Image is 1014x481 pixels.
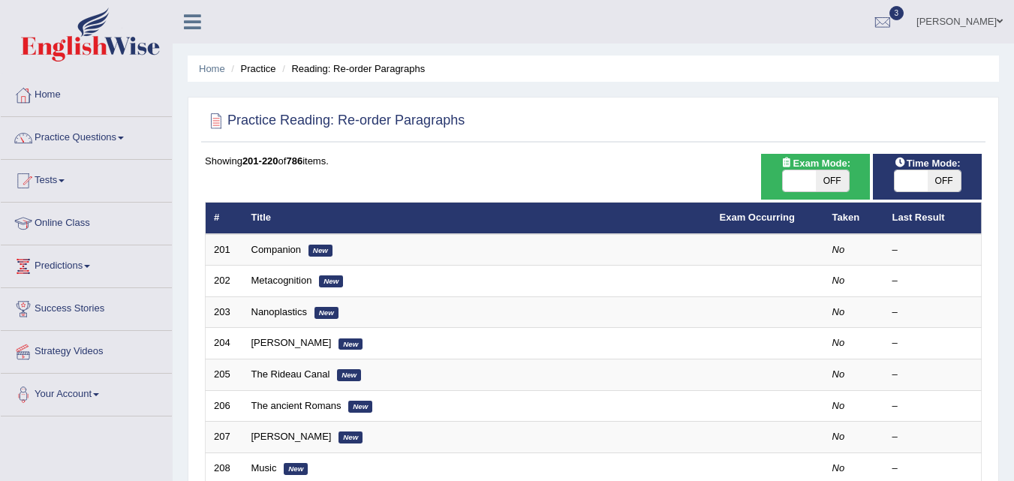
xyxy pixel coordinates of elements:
[892,368,973,382] div: –
[884,203,982,234] th: Last Result
[889,155,967,171] span: Time Mode:
[1,74,172,112] a: Home
[720,212,795,223] a: Exam Occurring
[227,62,275,76] li: Practice
[824,203,884,234] th: Taken
[251,306,307,317] a: Nanoplastics
[892,430,973,444] div: –
[889,6,904,20] span: 3
[892,399,973,413] div: –
[251,400,342,411] a: The ancient Romans
[199,63,225,74] a: Home
[832,400,845,411] em: No
[284,463,308,475] em: New
[832,306,845,317] em: No
[242,155,278,167] b: 201-220
[339,431,363,443] em: New
[892,274,973,288] div: –
[892,336,973,350] div: –
[314,307,339,319] em: New
[251,368,330,380] a: The Rideau Canal
[206,390,243,422] td: 206
[892,305,973,320] div: –
[206,203,243,234] th: #
[775,155,856,171] span: Exam Mode:
[892,243,973,257] div: –
[251,462,277,473] a: Music
[1,117,172,155] a: Practice Questions
[832,431,845,442] em: No
[205,110,465,132] h2: Practice Reading: Re-order Paragraphs
[816,170,849,191] span: OFF
[243,203,712,234] th: Title
[832,275,845,286] em: No
[928,170,961,191] span: OFF
[251,431,332,442] a: [PERSON_NAME]
[348,401,372,413] em: New
[1,203,172,240] a: Online Class
[761,154,870,200] div: Show exams occurring in exams
[1,288,172,326] a: Success Stories
[206,234,243,266] td: 201
[308,245,332,257] em: New
[832,368,845,380] em: No
[206,422,243,453] td: 207
[206,296,243,328] td: 203
[251,337,332,348] a: [PERSON_NAME]
[319,275,343,287] em: New
[206,359,243,391] td: 205
[1,331,172,368] a: Strategy Videos
[206,328,243,359] td: 204
[1,245,172,283] a: Predictions
[832,337,845,348] em: No
[892,461,973,476] div: –
[286,155,302,167] b: 786
[205,154,982,168] div: Showing of items.
[1,374,172,411] a: Your Account
[832,244,845,255] em: No
[251,244,302,255] a: Companion
[206,266,243,297] td: 202
[832,462,845,473] em: No
[278,62,425,76] li: Reading: Re-order Paragraphs
[337,369,361,381] em: New
[1,160,172,197] a: Tests
[251,275,312,286] a: Metacognition
[339,338,363,350] em: New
